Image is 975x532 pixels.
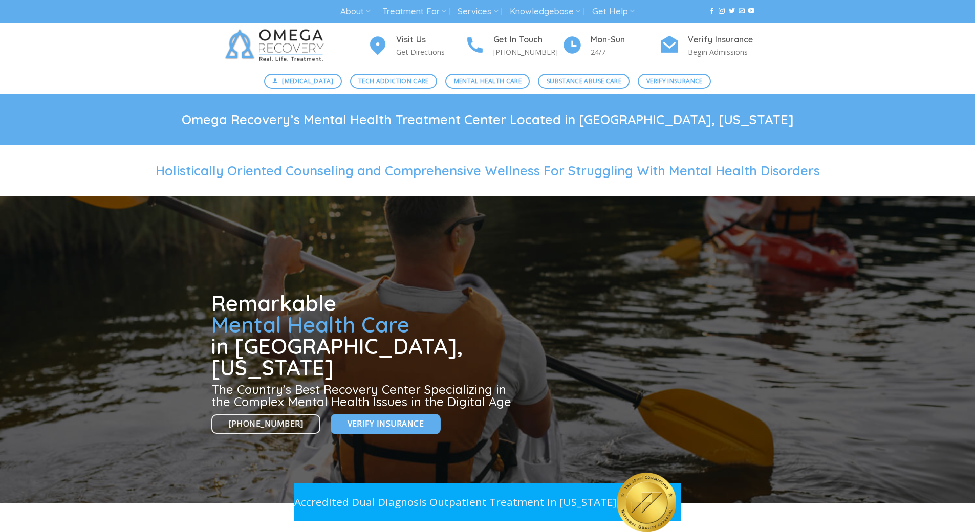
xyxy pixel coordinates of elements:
[592,2,635,21] a: Get Help
[382,2,446,21] a: Treatment For
[748,8,754,15] a: Follow on YouTube
[396,46,465,58] p: Get Directions
[211,311,409,338] span: Mental Health Care
[638,74,711,89] a: Verify Insurance
[340,2,371,21] a: About
[211,383,515,408] h3: The Country’s Best Recovery Center Specializing in the Complex Mental Health Issues in the Digita...
[739,8,745,15] a: Send us an email
[591,46,659,58] p: 24/7
[229,417,304,430] span: [PHONE_NUMBER]
[510,2,580,21] a: Knowledgebase
[396,33,465,47] h4: Visit Us
[458,2,498,21] a: Services
[688,46,756,58] p: Begin Admissions
[493,46,562,58] p: [PHONE_NUMBER]
[719,8,725,15] a: Follow on Instagram
[156,163,820,179] span: Holistically Oriented Counseling and Comprehensive Wellness For Struggling With Mental Health Dis...
[538,74,630,89] a: Substance Abuse Care
[331,414,441,434] a: Verify Insurance
[493,33,562,47] h4: Get In Touch
[211,293,515,379] h1: Remarkable in [GEOGRAPHIC_DATA], [US_STATE]
[729,8,735,15] a: Follow on Twitter
[659,33,756,58] a: Verify Insurance Begin Admissions
[688,33,756,47] h4: Verify Insurance
[591,33,659,47] h4: Mon-Sun
[282,76,333,86] span: [MEDICAL_DATA]
[367,33,465,58] a: Visit Us Get Directions
[219,23,334,69] img: Omega Recovery
[211,414,321,434] a: [PHONE_NUMBER]
[709,8,715,15] a: Follow on Facebook
[358,76,429,86] span: Tech Addiction Care
[348,417,424,430] span: Verify Insurance
[445,74,530,89] a: Mental Health Care
[454,76,522,86] span: Mental Health Care
[294,494,617,511] p: Accredited Dual Diagnosis Outpatient Treatment in [US_STATE]
[465,33,562,58] a: Get In Touch [PHONE_NUMBER]
[350,74,438,89] a: Tech Addiction Care
[264,74,342,89] a: [MEDICAL_DATA]
[547,76,621,86] span: Substance Abuse Care
[646,76,703,86] span: Verify Insurance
